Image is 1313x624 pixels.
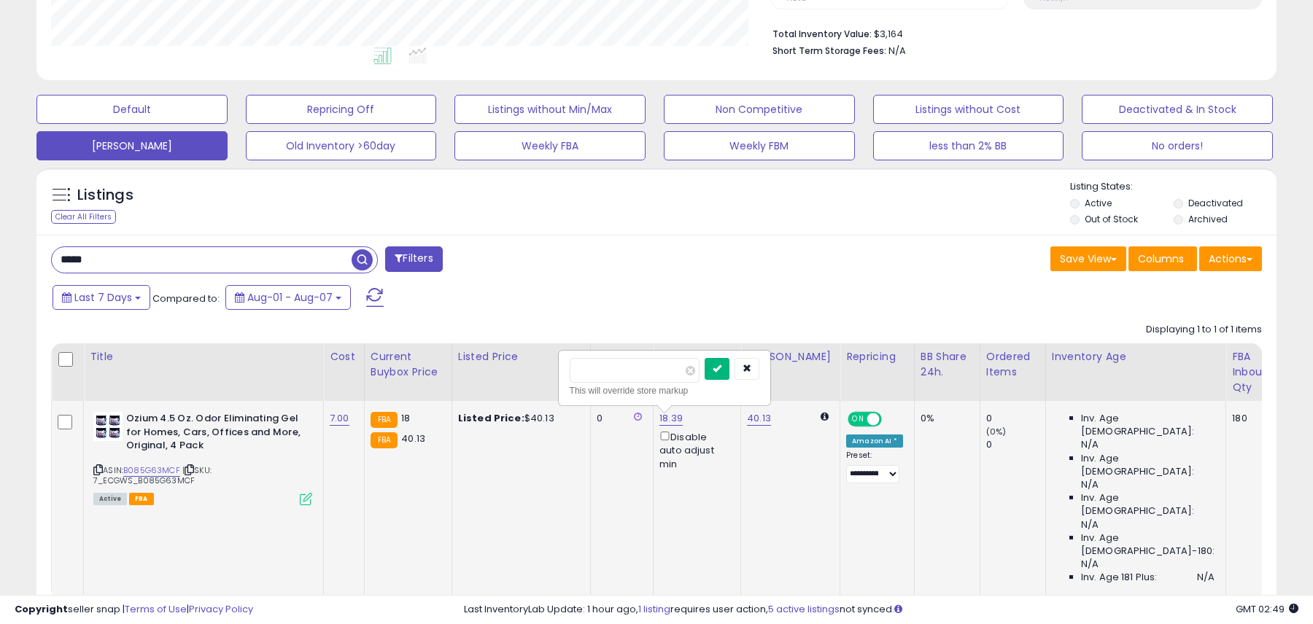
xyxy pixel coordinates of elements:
button: Non Competitive [664,95,855,124]
div: ASIN: [93,412,312,504]
span: N/A [1081,518,1099,531]
div: 180 [1232,412,1271,425]
span: | SKU: 7_ECGWS_B085G63MCF [93,464,212,486]
small: FBA [371,432,398,448]
button: Weekly FBA [454,131,646,160]
span: Aug-01 - Aug-07 [247,290,333,305]
button: Old Inventory >60day [246,131,437,160]
div: [PERSON_NAME] [747,349,834,364]
div: Amazon AI * [846,434,903,448]
span: ON [849,413,867,426]
span: 40.13 [401,432,425,445]
div: Preset: [846,451,903,483]
a: 5 active listings [768,602,840,616]
span: Inv. Age [DEMOGRAPHIC_DATA]: [1081,412,1215,438]
li: $3,164 [772,24,1251,42]
span: All listings currently available for purchase on Amazon [93,493,127,505]
button: No orders! [1082,131,1273,160]
div: Inventory Age [1052,349,1220,364]
label: Out of Stock [1085,213,1138,225]
button: Weekly FBM [664,131,855,160]
button: Save View [1050,246,1126,271]
h5: Listings [77,185,133,206]
a: Terms of Use [125,602,187,616]
span: Last 7 Days [74,290,132,305]
span: N/A [1197,571,1215,584]
span: Compared to: [152,292,220,305]
a: 1 listing [638,602,670,616]
span: N/A [1081,438,1099,451]
span: Inv. Age 181 Plus: [1081,571,1158,584]
div: Title [90,349,317,364]
a: 18.39 [659,411,683,426]
span: Inv. Age [DEMOGRAPHIC_DATA]: [1081,491,1215,518]
span: Inv. Age [DEMOGRAPHIC_DATA]-180: [1081,531,1215,558]
div: 0 [597,412,642,425]
small: FBA [371,412,398,428]
b: Listed Price: [458,411,524,425]
button: Actions [1199,246,1262,271]
a: B085G63MCF [123,464,180,477]
img: 41Ra5Za3qQL._SL40_.jpg [93,412,123,441]
span: OFF [880,413,903,426]
div: $40.13 [458,412,579,425]
button: Aug-01 - Aug-07 [225,285,351,310]
div: Ordered Items [986,349,1039,380]
a: Privacy Policy [189,602,253,616]
label: Active [1085,197,1112,209]
span: 2025-08-15 02:49 GMT [1236,602,1298,616]
div: Last InventoryLab Update: 1 hour ago, requires user action, not synced. [464,603,1298,617]
p: Listing States: [1070,180,1276,194]
span: FBA [129,493,154,505]
label: Deactivated [1188,197,1243,209]
div: Displaying 1 to 1 of 1 items [1146,323,1262,337]
div: 0 [986,412,1045,425]
div: This will override store markup [570,383,759,398]
span: Inv. Age [DEMOGRAPHIC_DATA]: [1081,452,1215,478]
div: BB Share 24h. [921,349,974,380]
button: Repricing Off [246,95,437,124]
span: N/A [1081,478,1099,491]
strong: Copyright [15,602,68,616]
div: Min Price [659,349,735,364]
button: Listings without Cost [873,95,1064,124]
span: N/A [888,44,906,58]
b: Ozium 4.5 Oz. Odor Eliminating Gel for Homes, Cars, Offices and More, Original, 4 Pack [126,412,303,456]
div: Fulfillable Quantity [597,349,647,380]
span: 18 [401,411,410,425]
button: Last 7 Days [53,285,150,310]
div: Current Buybox Price [371,349,446,380]
div: Clear All Filters [51,210,116,224]
div: FBA inbound Qty [1232,349,1276,395]
button: Deactivated & In Stock [1082,95,1273,124]
div: Disable auto adjust min [659,429,729,471]
div: 0 [986,438,1045,451]
div: Listed Price [458,349,584,364]
span: N/A [1081,558,1099,571]
div: 0% [921,412,969,425]
div: seller snap | | [15,603,253,617]
small: (0%) [986,426,1007,437]
span: Columns [1138,251,1184,266]
button: Listings without Min/Max [454,95,646,124]
div: Cost [330,349,358,364]
b: Short Term Storage Fees: [772,44,886,57]
button: less than 2% BB [873,131,1064,160]
a: 40.13 [747,411,771,426]
button: [PERSON_NAME] [36,131,228,160]
b: Total Inventory Value: [772,28,872,40]
button: Filters [385,246,442,272]
a: 7.00 [330,411,349,426]
button: Columns [1128,246,1197,271]
button: Default [36,95,228,124]
div: Repricing [846,349,908,364]
label: Archived [1188,213,1228,225]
